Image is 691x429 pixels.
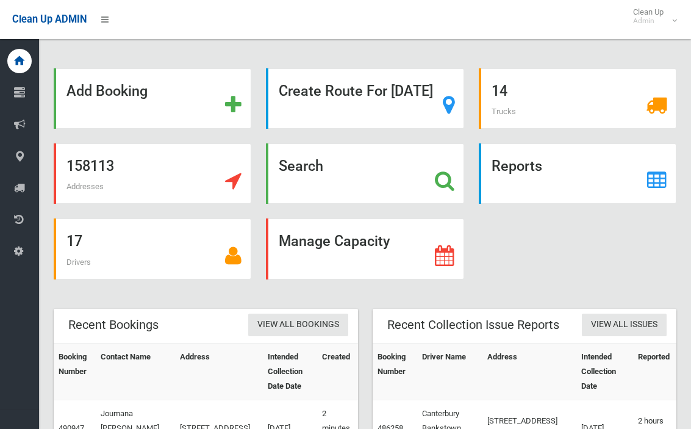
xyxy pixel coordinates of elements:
[373,343,418,400] th: Booking Number
[266,143,464,204] a: Search
[479,143,676,204] a: Reports
[66,233,82,250] strong: 17
[279,82,433,99] strong: Create Route For [DATE]
[479,68,676,129] a: 14 Trucks
[248,314,348,336] a: View All Bookings
[66,182,104,191] span: Addresses
[279,157,323,175] strong: Search
[54,68,251,129] a: Add Booking
[175,343,263,400] th: Address
[266,218,464,279] a: Manage Capacity
[417,343,482,400] th: Driver Name
[54,343,96,400] th: Booking Number
[633,16,664,26] small: Admin
[492,107,516,116] span: Trucks
[492,82,507,99] strong: 14
[317,343,358,400] th: Created
[627,7,676,26] span: Clean Up
[576,343,633,400] th: Intended Collection Date
[12,13,87,25] span: Clean Up ADMIN
[582,314,667,336] a: View All Issues
[279,233,390,250] strong: Manage Capacity
[54,143,251,204] a: 158113 Addresses
[66,258,91,267] span: Drivers
[492,157,542,175] strong: Reports
[633,343,676,400] th: Reported
[266,68,464,129] a: Create Route For [DATE]
[96,343,175,400] th: Contact Name
[66,157,114,175] strong: 158113
[482,343,576,400] th: Address
[54,313,173,337] header: Recent Bookings
[66,82,148,99] strong: Add Booking
[263,343,317,400] th: Intended Collection Date Date
[373,313,574,337] header: Recent Collection Issue Reports
[54,218,251,279] a: 17 Drivers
